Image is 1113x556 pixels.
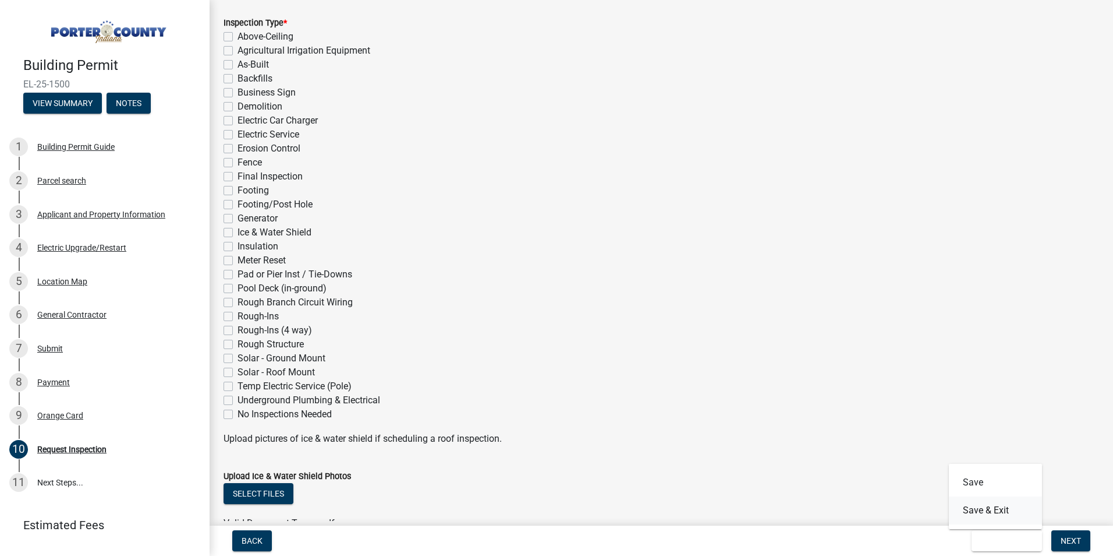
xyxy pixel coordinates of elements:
[1051,530,1090,551] button: Next
[9,406,28,425] div: 9
[238,393,380,407] label: Underground Plumbing & Electrical
[9,473,28,492] div: 11
[981,536,1026,546] span: Save & Exit
[949,464,1042,529] div: Save & Exit
[238,30,293,44] label: Above-Ceiling
[238,86,296,100] label: Business Sign
[238,170,303,184] label: Final Inspection
[238,240,278,254] label: Insulation
[238,198,313,212] label: Footing/Post Hole
[37,177,86,185] div: Parcel search
[949,497,1042,525] button: Save & Exit
[238,295,353,309] label: Rough Branch Circuit Wiring
[37,445,107,453] div: Request Inspection
[9,373,28,392] div: 8
[238,184,269,198] label: Footing
[37,378,70,386] div: Payment
[9,272,28,291] div: 5
[238,142,300,156] label: Erosion Control
[949,469,1042,497] button: Save
[23,79,186,90] span: EL-25-1500
[238,58,269,72] label: As-Built
[224,483,293,504] button: Select files
[37,210,165,219] div: Applicant and Property Information
[23,93,102,114] button: View Summary
[9,305,28,324] div: 6
[37,344,63,353] div: Submit
[232,530,272,551] button: Back
[238,212,278,226] label: Generator
[37,411,83,420] div: Orange Card
[107,93,151,114] button: Notes
[238,309,279,323] label: Rough-Ins
[107,99,151,108] wm-modal-confirm: Notes
[238,128,299,142] label: Electric Service
[238,281,327,295] label: Pool Deck (in-ground)
[238,407,332,421] label: No Inspections Needed
[238,100,282,114] label: Demolition
[238,351,325,365] label: Solar - Ground Mount
[224,432,1099,446] p: Upload pictures of ice & water shield if scheduling a roof inspection.
[238,323,312,337] label: Rough-Ins (4 way)
[9,171,28,190] div: 2
[23,57,200,74] h4: Building Permit
[224,518,335,529] span: Valid Document Types: pdf
[242,536,263,546] span: Back
[238,337,304,351] label: Rough Structure
[238,254,286,268] label: Meter Reset
[238,268,352,281] label: Pad or Pier Inst / Tie-Downs
[9,205,28,224] div: 3
[37,311,107,319] div: General Contractor
[972,530,1042,551] button: Save & Exit
[224,19,287,27] label: Inspection Type
[37,143,115,151] div: Building Permit Guide
[1061,536,1081,546] span: Next
[23,99,102,108] wm-modal-confirm: Summary
[238,156,262,170] label: Fence
[238,379,352,393] label: Temp Electric Service (Pole)
[9,238,28,257] div: 4
[238,114,318,128] label: Electric Car Charger
[9,440,28,459] div: 10
[238,226,311,240] label: Ice & Water Shield
[238,72,272,86] label: Backfills
[238,365,315,379] label: Solar - Roof Mount
[238,44,370,58] label: Agricultural Irrigation Equipment
[37,244,126,252] div: Electric Upgrade/Restart
[9,513,191,537] a: Estimated Fees
[23,12,191,45] img: Porter County, Indiana
[224,473,351,481] label: Upload Ice & Water Shield Photos
[9,138,28,156] div: 1
[37,277,87,286] div: Location Map
[9,339,28,358] div: 7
